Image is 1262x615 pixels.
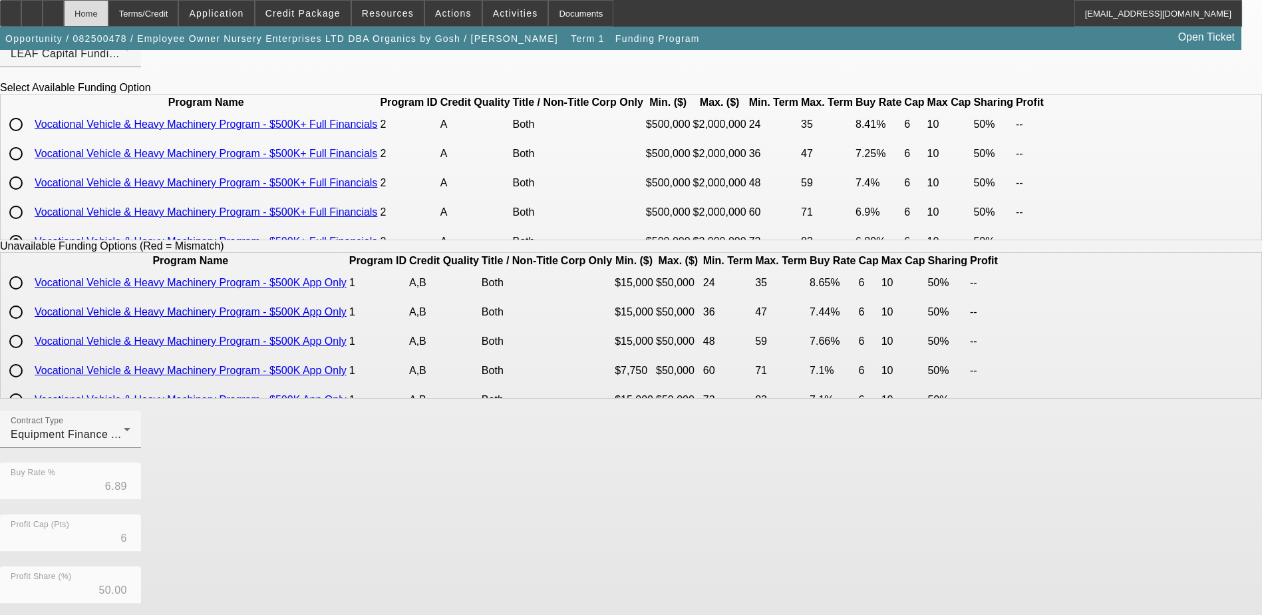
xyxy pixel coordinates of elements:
span: Resources [362,8,414,19]
span: Equipment Finance Agreement [11,429,166,440]
td: 2 [379,198,438,226]
span: Funding Program [615,33,700,44]
td: 35 [754,269,808,297]
td: -- [1015,228,1044,256]
button: Activities [483,1,548,26]
td: $50,000 [655,298,701,326]
td: A [440,140,511,168]
a: Vocational Vehicle & Heavy Machinery Program - $500K+ Full Financials [35,206,377,218]
td: 60 [703,357,753,385]
th: Title / Non-Title [481,254,559,268]
td: 50% [973,140,1014,168]
td: A,B [408,386,480,414]
th: Cap [858,254,879,268]
td: 72 [703,386,753,414]
td: 7.1% [809,386,856,414]
td: A [440,110,511,138]
th: Program ID [379,96,438,109]
td: 7.66% [809,327,856,355]
td: 10 [881,298,926,326]
td: 10 [927,198,972,226]
span: Credit Package [265,8,341,19]
td: 71 [754,357,808,385]
td: 48 [703,327,753,355]
td: 50% [973,198,1014,226]
th: Max. ($) [693,96,747,109]
td: $500,000 [645,140,691,168]
td: $500,000 [645,228,691,256]
td: Both [512,140,590,168]
td: 60 [748,198,799,226]
td: 59 [754,327,808,355]
th: Sharing [973,96,1014,109]
td: $2,000,000 [693,110,747,138]
td: Both [481,298,559,326]
td: 7.1% [809,357,856,385]
td: 10 [927,140,972,168]
td: A,B [408,357,480,385]
td: 2 [379,110,438,138]
td: $500,000 [645,110,691,138]
td: $15,000 [614,269,654,297]
td: Both [512,169,590,197]
td: 6 [858,298,879,326]
td: 6 [858,386,879,414]
td: 2 [379,228,438,256]
td: 59 [800,169,854,197]
th: Buy Rate [809,254,856,268]
span: Term 1 [571,33,604,44]
a: Vocational Vehicle & Heavy Machinery Program - $500K App Only [35,335,347,347]
td: 10 [927,110,972,138]
th: Min. Term [748,96,799,109]
td: 7.4% [855,169,902,197]
span: Red = Mismatch [143,240,220,252]
td: A,B [408,327,480,355]
td: 6 [903,169,925,197]
td: 50% [927,298,968,326]
td: 50% [927,386,968,414]
th: Profit [1015,96,1044,109]
th: Max. ($) [655,254,701,268]
td: 10 [927,228,972,256]
td: -- [1015,198,1044,226]
th: Corp Only [560,254,613,268]
button: Credit Package [255,1,351,26]
th: Program Name [34,254,347,268]
td: 6 [858,357,879,385]
td: 2 [379,140,438,168]
td: 50% [927,269,968,297]
td: $50,000 [655,327,701,355]
th: Program ID [349,254,407,268]
td: -- [969,327,999,355]
td: 6 [858,327,879,355]
td: 2 [379,169,438,197]
td: Both [481,386,559,414]
td: -- [1015,169,1044,197]
td: -- [969,269,999,297]
td: 48 [748,169,799,197]
th: Max Cap [881,254,926,268]
td: -- [969,298,999,326]
td: -- [969,386,999,414]
td: $15,000 [614,386,654,414]
th: Corp Only [591,96,644,109]
a: Vocational Vehicle & Heavy Machinery Program - $500K+ Full Financials [35,177,377,188]
td: 8.41% [855,110,902,138]
td: A [440,169,511,197]
td: Both [481,327,559,355]
th: Max. Term [800,96,854,109]
td: Both [512,228,590,256]
td: 1 [349,386,407,414]
td: $50,000 [655,269,701,297]
td: 24 [703,269,753,297]
td: 7.44% [809,298,856,326]
th: Credit Quality [440,96,511,109]
td: 50% [973,169,1014,197]
button: Funding Program [612,27,703,51]
span: Application [189,8,243,19]
td: 6 [903,228,925,256]
td: 1 [349,269,407,297]
th: Buy Rate [855,96,902,109]
td: 24 [748,110,799,138]
td: 1 [349,327,407,355]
